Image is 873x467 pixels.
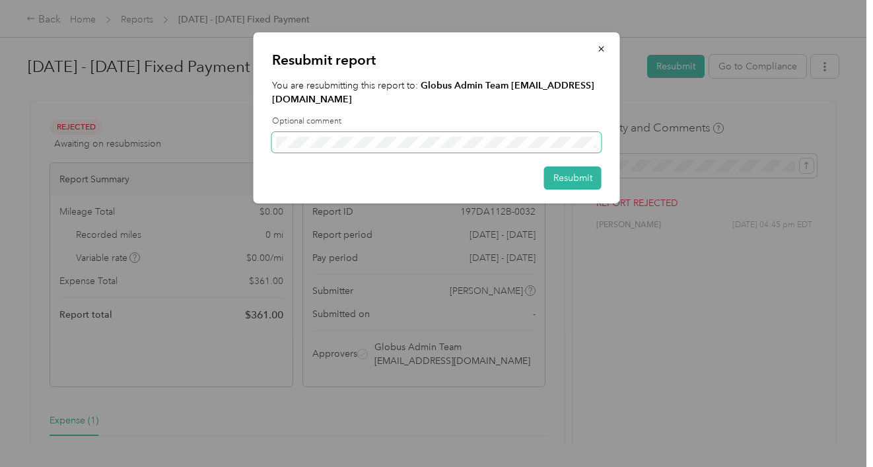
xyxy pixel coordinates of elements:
[799,393,873,467] iframe: Everlance-gr Chat Button Frame
[544,166,602,190] button: Resubmit
[272,80,594,105] strong: Globus Admin Team [EMAIL_ADDRESS][DOMAIN_NAME]
[272,51,602,69] p: Resubmit report
[272,116,602,127] label: Optional comment
[272,79,602,106] p: You are resubmitting this report to:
